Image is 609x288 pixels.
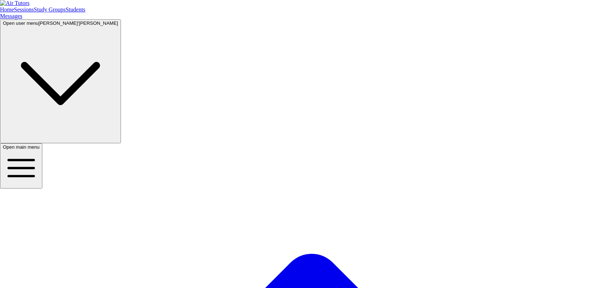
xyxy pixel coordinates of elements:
span: [PERSON_NAME]'[PERSON_NAME] [38,20,118,26]
a: Study Groups [34,6,65,13]
a: Students [66,6,85,13]
span: Open user menu [3,20,38,26]
a: Sessions [14,6,34,13]
span: Open main menu [3,144,39,150]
